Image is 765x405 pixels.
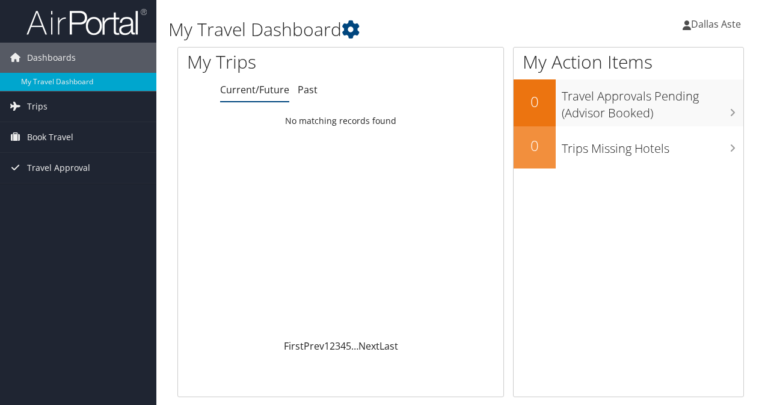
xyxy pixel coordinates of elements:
[358,339,379,353] a: Next
[330,339,335,353] a: 2
[514,91,556,112] h2: 0
[27,122,73,152] span: Book Travel
[26,8,147,36] img: airportal-logo.png
[379,339,398,353] a: Last
[562,134,743,157] h3: Trips Missing Hotels
[691,17,741,31] span: Dallas Aste
[304,339,324,353] a: Prev
[284,339,304,353] a: First
[514,49,743,75] h1: My Action Items
[346,339,351,353] a: 5
[27,43,76,73] span: Dashboards
[351,339,358,353] span: …
[683,6,753,42] a: Dallas Aste
[335,339,340,353] a: 3
[27,153,90,183] span: Travel Approval
[220,83,289,96] a: Current/Future
[340,339,346,353] a: 4
[514,135,556,156] h2: 0
[324,339,330,353] a: 1
[298,83,318,96] a: Past
[514,126,743,168] a: 0Trips Missing Hotels
[562,82,743,122] h3: Travel Approvals Pending (Advisor Booked)
[168,17,558,42] h1: My Travel Dashboard
[27,91,48,122] span: Trips
[178,110,503,132] td: No matching records found
[187,49,359,75] h1: My Trips
[514,79,743,126] a: 0Travel Approvals Pending (Advisor Booked)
